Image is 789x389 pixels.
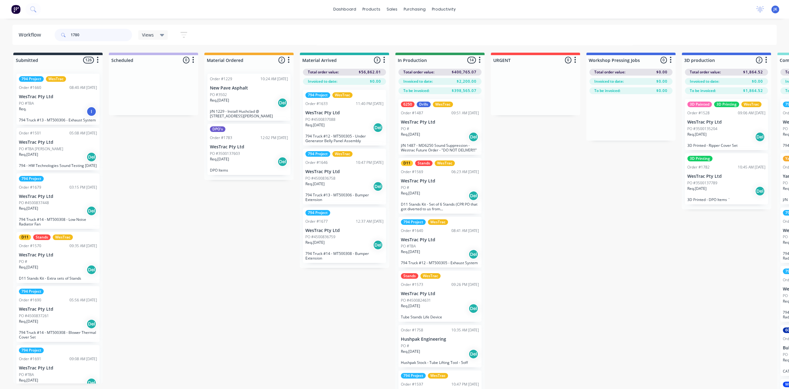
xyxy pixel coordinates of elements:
p: PO # [401,126,409,132]
p: Req. [DATE] [19,152,38,157]
p: J/N 1487 - MD6250 Sound Suppression - Westrac Future Order - "DO NOT DELIVER!!!" [401,143,479,152]
p: Hushpak Engineering [401,337,479,342]
p: WesTrac Pty Ltd [687,174,765,179]
p: Req. [DATE] [19,264,38,270]
div: Del [86,152,96,162]
div: Del [277,98,287,108]
p: Req. [DATE] [687,132,707,137]
p: 794 Truck #12 - MT500305 - Under Generator Belly Panel Assembly [305,134,383,143]
img: Factory [11,5,20,14]
p: WesTrac Pty Ltd [687,120,765,125]
p: Req. [DATE] [19,319,38,324]
p: Req. [DATE] [305,240,325,245]
div: Del [468,349,478,359]
span: Invoiced to date: [308,79,337,84]
div: 794 Project [305,210,330,216]
div: 08:40 AM [DATE] [69,85,97,90]
p: PO #3500137789 [687,180,717,186]
div: Order #1783 [210,135,232,141]
div: purchasing [401,5,429,14]
div: productivity [429,5,459,14]
div: 10:47 PM [DATE] [451,382,479,387]
div: Del [373,240,383,250]
div: 794 Project [305,92,330,98]
div: D11StandsWesTracOrder #156906:23 AM [DATE]WesTrac Pty LtdPO #Req.[DATE]DelD11 Stands Kit - Set of... [398,158,481,214]
div: 794 ProjectWesTracOrder #164610:47 PM [DATE]WesTrac Pty LtdPO #4500836758Req.[DATE]Del794 Truck #... [303,149,386,204]
a: dashboard [330,5,359,14]
span: Total order value: [690,69,721,75]
div: Stands [401,273,418,279]
p: 794 Truck #12 - MT500305 - Exhaust System [401,260,479,265]
div: Order #1690 [19,297,41,303]
div: Order #1782 [687,164,710,170]
div: 10:47 PM [DATE] [356,160,383,165]
div: 09:08 AM [DATE] [69,356,97,362]
div: D11 [401,160,413,166]
span: To be invoiced: [403,88,429,94]
span: Total order value: [403,69,434,75]
div: WesTrac [420,273,441,279]
span: Invoiced to date: [690,79,719,84]
p: PO #4500837088 [305,117,335,122]
span: $398,565.07 [452,88,477,94]
p: 794 Truck #14 - MT500308 - Blower Thermal Cover Set [19,330,97,339]
div: Order #1679 [19,185,41,190]
div: 6250DrillsWesTracOrder #148709:51 AM [DATE]WesTrac Pty LtdPO #Req.[DATE]DelJ/N 1487 - MD6250 Soun... [398,99,481,155]
p: WesTrac Pty Ltd [19,94,97,99]
p: Req. [DATE] [210,156,229,162]
div: Del [86,265,96,275]
div: WesTrac [53,234,73,240]
div: D11 [19,234,31,240]
span: $0.00 [752,79,763,84]
p: Req. [DATE] [19,206,38,211]
div: DPO'sOrder #178312:02 PM [DATE]WesTrac Pty LtdPO #3500137603Req.[DATE]DelDPO Items [207,124,290,175]
div: Del [86,378,96,388]
span: $1,864.52 [743,69,763,75]
p: PO #3500137603 [210,151,240,156]
p: PO # [19,259,27,264]
div: 10:45 AM [DATE] [738,164,765,170]
p: Req. [DATE] [305,122,325,128]
div: WesTrac [46,76,66,82]
div: Order #1691 [19,356,41,362]
div: Order #1640 [401,228,423,234]
div: Order #1569 [401,169,423,175]
div: Del [468,304,478,313]
div: WesTrac [428,373,448,378]
div: WesTrac [332,151,352,157]
p: Req. [DATE] [401,303,420,309]
div: WesTrac [741,102,761,107]
div: Del [277,157,287,167]
p: WesTrac Pty Ltd [305,169,383,174]
div: 11:40 PM [DATE] [356,101,383,107]
div: 06:23 AM [DATE] [451,169,479,175]
p: DPO Items [210,168,288,173]
p: PO #3502 [210,92,227,98]
p: D11 Stands Kit - Set of 6 Stands (CPR PO that got diverted to us from [GEOGRAPHIC_DATA]) [401,202,479,211]
div: WesTrac [433,102,453,107]
div: 794 ProjectOrder #169005:56 AM [DATE]WesTrac Pty LtdPO #4500837261Req.[DATE]Del794 Truck #14 - MT... [16,286,100,342]
span: Views [142,32,154,38]
input: Search for orders... [71,29,132,41]
p: PO #4500836758 [305,176,335,181]
p: WesTrac Pty Ltd [19,307,97,312]
div: Order #1573 [401,282,423,287]
div: 794 Project [19,176,44,181]
div: 12:02 PM [DATE] [260,135,288,141]
div: Workflow [19,31,44,39]
div: 794 ProjectWesTracOrder #163311:40 PM [DATE]WesTrac Pty LtdPO #4500837088Req.[DATE]Del794 Truck #... [303,90,386,146]
p: Req. [DATE] [210,98,229,103]
div: 3D Printing [714,102,739,107]
div: StandsWesTracOrder #157309:26 PM [DATE]WesTrac Pty LtdPO #4500824631Req.[DATE]DelTube Stands Life... [398,271,481,322]
div: 794 Project [305,151,330,157]
p: PO #4500837448 [19,200,49,206]
div: Del [373,181,383,191]
div: Order #122910:24 AM [DATE]New Pave AsphaltPO #3502Req.[DATE]DelJ/N 1229 - Install Hushclad @ [STR... [207,74,290,121]
p: Req. [DATE] [401,249,420,255]
span: To be invoiced: [594,88,620,94]
p: PO #TBA [PERSON_NAME] [19,146,63,152]
p: 794 Truck #13 - MT500306 - Exhaust System [19,118,97,122]
div: Order #1758 [401,327,423,333]
div: 12:37 AM [DATE] [356,219,383,224]
p: Req. [DATE] [401,132,420,137]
